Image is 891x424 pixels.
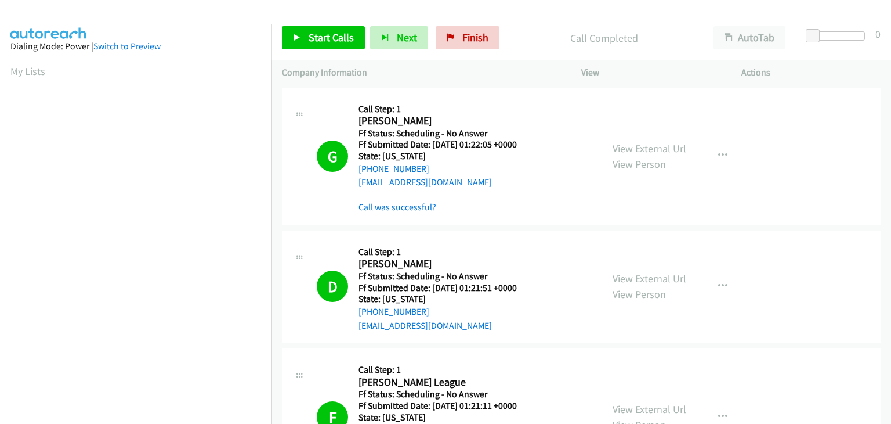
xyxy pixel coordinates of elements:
[309,31,354,44] span: Start Calls
[358,271,531,282] h5: Ff Status: Scheduling - No Answer
[282,26,365,49] a: Start Calls
[358,246,531,258] h5: Call Step: 1
[358,128,531,139] h5: Ff Status: Scheduling - No Answer
[93,41,161,52] a: Switch to Preview
[462,31,488,44] span: Finish
[358,412,531,423] h5: State: [US_STATE]
[358,389,531,400] h5: Ff Status: Scheduling - No Answer
[358,257,531,271] h2: [PERSON_NAME]
[358,320,492,331] a: [EMAIL_ADDRESS][DOMAIN_NAME]
[436,26,499,49] a: Finish
[10,39,261,53] div: Dialing Mode: Power |
[358,150,531,162] h5: State: [US_STATE]
[613,403,686,416] a: View External Url
[358,202,436,213] a: Call was successful?
[741,66,881,80] p: Actions
[515,30,693,46] p: Call Completed
[875,26,881,42] div: 0
[358,376,531,389] h2: [PERSON_NAME] League
[317,271,348,302] h1: D
[358,282,531,294] h5: Ff Submitted Date: [DATE] 01:21:51 +0000
[358,139,531,150] h5: Ff Submitted Date: [DATE] 01:22:05 +0000
[713,26,785,49] button: AutoTab
[317,141,348,172] h1: G
[613,142,686,155] a: View External Url
[812,31,865,41] div: Delay between calls (in seconds)
[358,114,531,128] h2: [PERSON_NAME]
[358,364,531,376] h5: Call Step: 1
[358,400,531,412] h5: Ff Submitted Date: [DATE] 01:21:11 +0000
[358,177,492,188] a: [EMAIL_ADDRESS][DOMAIN_NAME]
[358,103,531,115] h5: Call Step: 1
[613,272,686,285] a: View External Url
[282,66,560,80] p: Company Information
[358,163,429,174] a: [PHONE_NUMBER]
[397,31,417,44] span: Next
[581,66,720,80] p: View
[10,64,45,78] a: My Lists
[613,157,666,171] a: View Person
[358,293,531,305] h5: State: [US_STATE]
[370,26,428,49] button: Next
[613,288,666,301] a: View Person
[358,306,429,317] a: [PHONE_NUMBER]
[858,166,891,258] iframe: Resource Center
